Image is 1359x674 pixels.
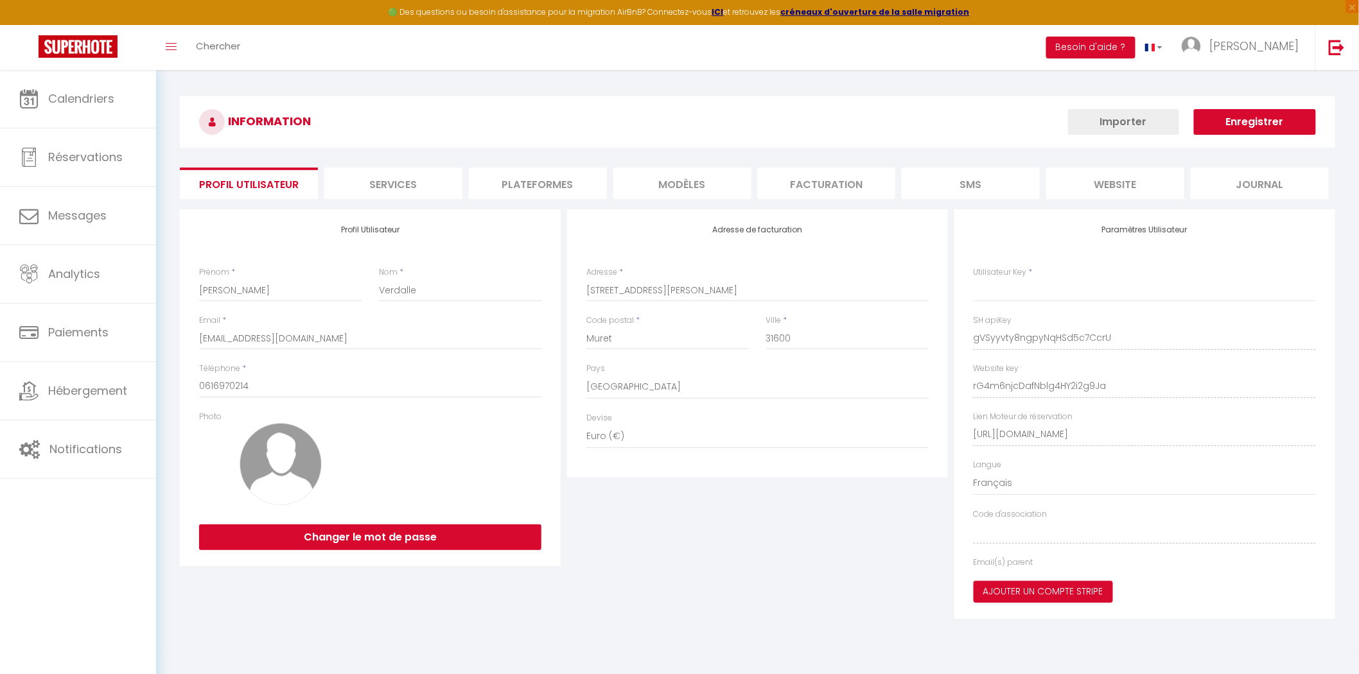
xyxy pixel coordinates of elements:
span: Messages [48,207,107,223]
span: Calendriers [48,91,114,107]
li: Journal [1191,168,1329,199]
span: Chercher [196,39,240,53]
h4: Profil Utilisateur [199,225,541,234]
a: ICI [712,6,724,17]
label: Email [199,315,220,327]
li: Plateformes [469,168,607,199]
label: Adresse [586,266,617,279]
li: SMS [902,168,1040,199]
label: SH apiKey [974,315,1012,327]
h3: INFORMATION [180,96,1335,148]
iframe: Chat [1304,616,1349,664]
img: ... [1182,37,1201,56]
img: Super Booking [39,35,118,58]
label: Lien Moteur de réservation [974,411,1073,423]
label: Code postal [586,315,634,327]
img: logout [1329,39,1345,55]
label: Ville [766,315,782,327]
button: Enregistrer [1194,109,1316,135]
span: Réservations [48,149,123,165]
label: Téléphone [199,363,240,375]
span: Analytics [48,266,100,282]
li: MODÈLES [613,168,751,199]
label: Pays [586,363,605,375]
a: créneaux d'ouverture de la salle migration [781,6,970,17]
label: Website key [974,363,1019,375]
li: Facturation [758,168,896,199]
label: Email(s) parent [974,557,1033,569]
span: Hébergement [48,383,127,399]
label: Devise [586,412,612,424]
li: Profil Utilisateur [180,168,318,199]
label: Photo [199,411,222,423]
h4: Adresse de facturation [586,225,929,234]
button: Changer le mot de passe [199,524,541,550]
h4: Paramètres Utilisateur [974,225,1316,234]
button: Importer [1068,109,1179,135]
span: Paiements [48,324,109,340]
button: Besoin d'aide ? [1046,37,1135,58]
img: avatar.png [240,423,322,505]
label: Utilisateur Key [974,266,1027,279]
a: ... [PERSON_NAME] [1172,25,1315,70]
label: Prénom [199,266,229,279]
label: Langue [974,459,1002,471]
label: Nom [379,266,398,279]
label: Code d'association [974,508,1048,521]
span: [PERSON_NAME] [1209,38,1299,54]
span: Notifications [49,441,122,457]
a: Chercher [186,25,250,70]
button: Ouvrir le widget de chat LiveChat [10,5,49,44]
button: Ajouter un compte Stripe [974,581,1113,603]
li: website [1046,168,1184,199]
li: Services [324,168,462,199]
